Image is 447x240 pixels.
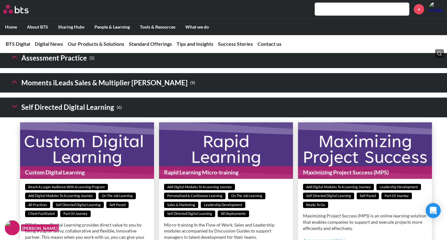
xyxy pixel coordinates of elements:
a: + [414,4,424,14]
span: Self paced [106,202,129,208]
a: Our Products & Solutions [68,41,124,47]
h3: Assessment Practice [10,51,94,65]
img: BTS Logo [3,5,29,13]
span: Part of Journey [381,193,412,199]
h3: Self Directed Digital Learning [10,101,122,114]
a: Digital News [35,41,63,47]
a: Contact us [258,41,281,47]
span: Ready to go [303,202,328,208]
h1: Rapid Learning Micro-training [159,166,293,179]
p: Maximizing Project Success (MPS) is an online learning solution that enables companies to support... [303,213,427,231]
label: People & Learning [89,19,135,35]
h1: Maximizing Project Success (MPS) [298,166,432,179]
span: Self Directed Digital Learning [303,193,354,199]
label: What we do [180,19,214,35]
a: Standard Offerings [129,41,172,47]
a: Profile [429,2,444,17]
h3: Moments iLeads Sales & Multiplier [PERSON_NAME] [10,76,195,90]
label: Tools & Resources [135,19,180,35]
span: All practices [25,202,50,208]
span: Personalized & Continuous Learning [164,193,226,199]
label: Sharing Hubs [53,19,89,35]
img: F [5,220,20,235]
span: Leadership Development [376,184,421,190]
a: Tips and Insights [177,41,213,47]
h1: Custom Digital Learning [20,166,154,179]
span: All deployments [218,211,249,217]
small: ( 5 ) [89,54,94,62]
span: Part of Journey [60,211,91,217]
div: Open Intercom Messenger [426,203,441,218]
img: Mubin Al Rashid [429,2,444,17]
span: On The Job Learning [228,193,265,199]
span: Leadership Development [201,202,245,208]
a: Success Stories [218,41,253,47]
span: Self Directed Digital Learning [53,202,104,208]
span: Add Digital Modules to a Learning Journey [25,193,96,199]
span: Client facilitated [25,211,58,217]
span: Add Digital Modules to a Learning Journey [303,184,374,190]
small: ( 9 ) [190,79,195,87]
label: About BTS [22,19,53,35]
span: Reach a Larger Audience With a Learning Program [25,184,108,190]
a: BTS Digital [6,41,30,47]
span: Self Directed Digital Learning [164,211,215,217]
span: Sales & Marketing [164,202,198,208]
span: On The Job Learning [98,193,136,199]
figcaption: [PERSON_NAME] [21,224,59,232]
small: ( 6 ) [117,103,122,112]
a: Go home [3,5,40,13]
span: Self paced [357,193,379,199]
span: Add Digital Modules to a Learning Journey [164,184,235,190]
